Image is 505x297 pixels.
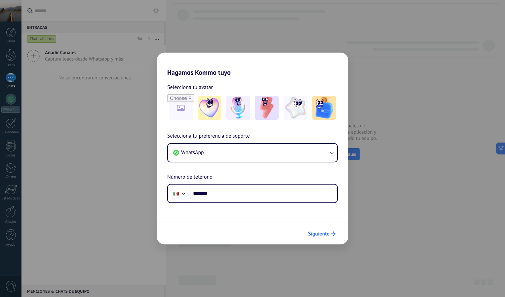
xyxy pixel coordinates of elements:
[181,149,204,156] span: WhatsApp
[157,53,348,76] h2: Hagamos Kommo tuyo
[308,232,330,236] span: Siguiente
[198,96,221,120] img: -1.jpeg
[305,228,338,239] button: Siguiente
[226,96,250,120] img: -2.jpeg
[284,96,307,120] img: -4.jpeg
[312,96,336,120] img: -5.jpeg
[168,144,337,162] button: WhatsApp
[167,83,213,92] span: Selecciona tu avatar
[167,132,250,141] span: Selecciona tu preferencia de soporte
[167,173,213,182] span: Número de teléfono
[255,96,279,120] img: -3.jpeg
[170,187,182,200] div: Mexico: + 52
